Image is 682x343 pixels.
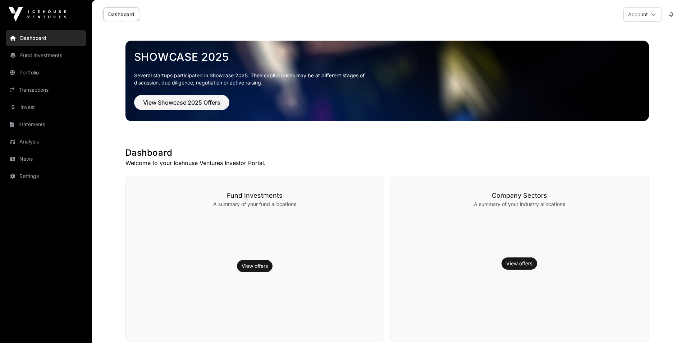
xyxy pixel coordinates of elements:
[6,168,86,184] a: Settings
[143,98,220,107] span: View Showcase 2025 Offers
[6,116,86,132] a: Statements
[104,8,139,21] a: Dashboard
[9,7,66,22] img: Icehouse Ventures Logo
[242,262,268,270] a: View offers
[6,82,86,98] a: Transactions
[6,30,86,46] a: Dashboard
[134,50,640,63] a: Showcase 2025
[6,65,86,81] a: Portfolio
[134,72,376,86] p: Several startups participated in Showcase 2025. Their capital raises may be at different stages o...
[6,47,86,63] a: Fund Investments
[506,260,532,267] a: View offers
[125,41,649,121] img: Showcase 2025
[125,159,649,167] p: Welcome to your Icehouse Ventures Investor Portal.
[6,151,86,167] a: News
[140,191,370,201] h3: Fund Investments
[623,7,662,22] button: Account
[140,201,370,208] p: A summary of your fund allocations
[502,257,537,270] button: View offers
[125,147,649,159] h1: Dashboard
[405,191,634,201] h3: Company Sectors
[646,308,682,343] iframe: Chat Widget
[6,134,86,150] a: Analysis
[237,260,273,272] button: View offers
[405,201,634,208] p: A summary of your industry allocations
[134,95,229,110] button: View Showcase 2025 Offers
[6,99,86,115] a: Invest
[134,102,229,109] a: View Showcase 2025 Offers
